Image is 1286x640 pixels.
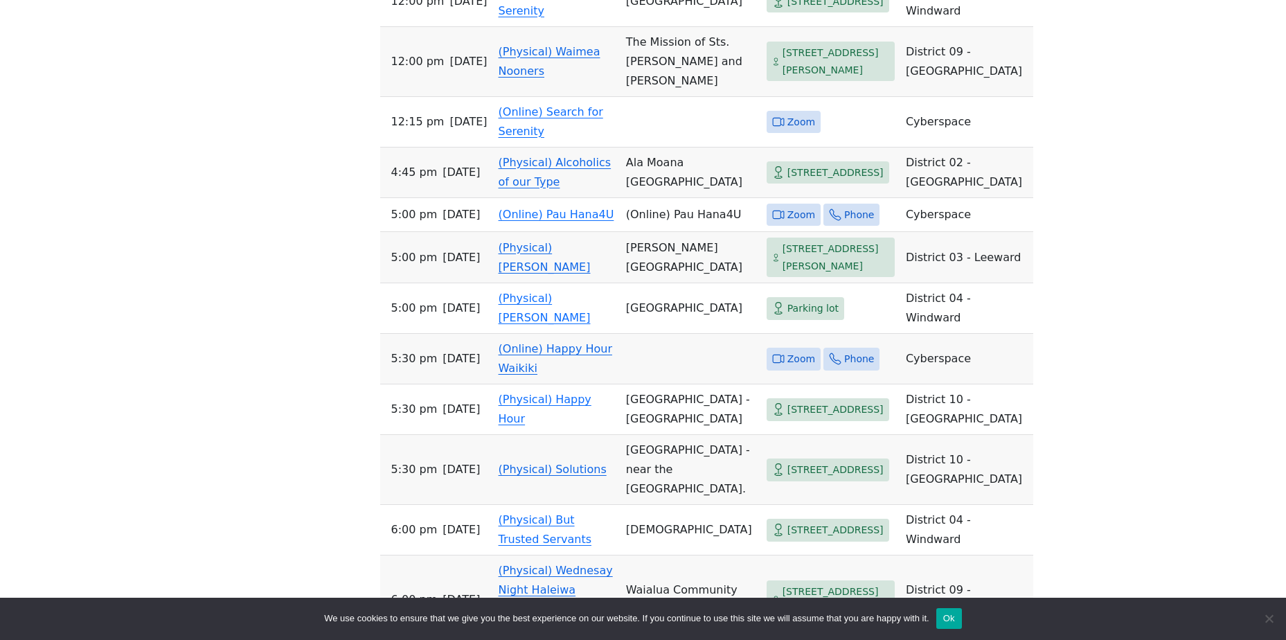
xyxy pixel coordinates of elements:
span: Zoom [787,114,815,131]
a: (Physical) Solutions [499,463,607,476]
td: Ala Moana [GEOGRAPHIC_DATA] [620,148,761,198]
a: (Physical) But Trusted Servants [499,513,591,546]
td: Cyberspace [900,198,1033,233]
td: District 04 - Windward [900,505,1033,555]
a: (Physical) Alcoholics of our Type [499,156,611,188]
td: [GEOGRAPHIC_DATA] - near the [GEOGRAPHIC_DATA]. [620,435,761,505]
td: [PERSON_NAME][GEOGRAPHIC_DATA] [620,232,761,283]
span: [STREET_ADDRESS][PERSON_NAME] [783,583,889,617]
td: District 03 - Leeward [900,232,1033,283]
span: [DATE] [443,590,480,610]
td: District 10 - [GEOGRAPHIC_DATA] [900,384,1033,435]
span: 5:30 PM [391,460,438,479]
span: Phone [844,206,874,224]
td: Cyberspace [900,334,1033,384]
span: Parking lot [787,300,839,317]
span: 5:30 PM [391,349,438,368]
a: (Online) Search for Serenity [499,105,603,138]
span: Zoom [787,206,815,224]
span: [DATE] [443,520,480,540]
span: Phone [844,350,874,368]
span: 6:00 PM [391,590,438,610]
span: 5:00 PM [391,299,438,318]
span: Zoom [787,350,815,368]
a: (Online) Happy Hour Waikiki [499,342,612,375]
button: Ok [936,608,962,629]
span: 5:00 PM [391,205,438,224]
span: 12:15 PM [391,112,445,132]
span: 12:00 PM [391,52,445,71]
span: [DATE] [443,400,480,419]
span: [STREET_ADDRESS][PERSON_NAME] [783,240,889,274]
span: 4:45 PM [391,163,438,182]
td: District 02 - [GEOGRAPHIC_DATA] [900,148,1033,198]
a: (Physical) [PERSON_NAME] [499,292,591,324]
span: [DATE] [443,299,480,318]
span: [DATE] [449,112,487,132]
td: [GEOGRAPHIC_DATA] - [GEOGRAPHIC_DATA] [620,384,761,435]
td: District 10 - [GEOGRAPHIC_DATA] [900,435,1033,505]
td: [DEMOGRAPHIC_DATA] [620,505,761,555]
span: 6:00 PM [391,520,438,540]
span: 5:00 PM [391,248,438,267]
td: District 09 - [GEOGRAPHIC_DATA] [900,27,1033,97]
span: [DATE] [443,248,480,267]
td: The Mission of Sts. [PERSON_NAME] and [PERSON_NAME] [620,27,761,97]
a: (Physical) Waimea Nooners [499,45,600,78]
a: (Physical) [PERSON_NAME] [499,241,591,274]
span: No [1262,612,1276,625]
a: (Online) Pau Hana4U [499,208,614,221]
span: [DATE] [443,460,480,479]
td: [GEOGRAPHIC_DATA] [620,283,761,334]
span: [STREET_ADDRESS] [787,401,884,418]
span: [STREET_ADDRESS][PERSON_NAME] [783,44,889,78]
span: 5:30 PM [391,400,438,419]
span: We use cookies to ensure that we give you the best experience on our website. If you continue to ... [324,612,929,625]
td: Cyberspace [900,97,1033,148]
span: [STREET_ADDRESS] [787,461,884,479]
td: (Online) Pau Hana4U [620,198,761,233]
span: [STREET_ADDRESS] [787,164,884,181]
span: [STREET_ADDRESS] [787,522,884,539]
td: District 04 - Windward [900,283,1033,334]
span: [DATE] [443,205,480,224]
a: (Physical) Wednesay Night Haleiwa Women's Step Study [499,564,613,635]
a: (Physical) Happy Hour [499,393,591,425]
span: [DATE] [443,349,480,368]
span: [DATE] [449,52,487,71]
span: [DATE] [443,163,480,182]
